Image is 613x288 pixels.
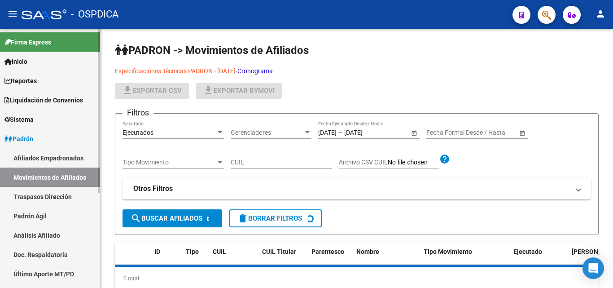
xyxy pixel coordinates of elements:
[318,129,337,137] input: Fecha inicio
[203,85,214,96] mat-icon: file_download
[123,178,591,199] mat-expansion-panel-header: Otros Filtros
[71,4,118,24] span: - OSPDICA
[338,129,342,137] span: –
[426,129,459,137] input: Fecha inicio
[356,248,379,255] span: Nombre
[595,9,606,19] mat-icon: person
[517,128,527,137] button: Open calendar
[123,159,216,166] span: Tipo Movimiento
[510,242,568,272] datatable-header-cell: Ejecutado
[122,85,133,96] mat-icon: file_download
[7,9,18,19] mat-icon: menu
[186,248,199,255] span: Tipo
[154,248,160,255] span: ID
[115,83,189,99] button: Exportar CSV
[209,242,258,272] datatable-header-cell: CUIL
[568,242,613,272] datatable-header-cell: Fecha Formal
[308,242,353,272] datatable-header-cell: Parentesco
[203,87,275,95] span: Exportar Bymovi
[409,128,419,137] button: Open calendar
[424,248,472,255] span: Tipo Movimiento
[420,242,510,272] datatable-header-cell: Tipo Movimiento
[311,248,344,255] span: Parentesco
[131,214,202,222] span: Buscar Afiliados
[131,213,141,224] mat-icon: search
[513,248,542,255] span: Ejecutado
[344,129,388,137] input: Fecha fin
[388,159,439,167] input: Archivo CSV CUIL
[339,159,388,166] span: Archivo CSV CUIL
[262,248,296,255] span: CUIL Titular
[237,67,273,75] a: Cronograma
[123,209,222,227] button: Buscar Afiliados
[4,57,27,66] span: Inicio
[237,213,248,224] mat-icon: delete
[151,242,182,272] datatable-header-cell: ID
[582,257,604,279] div: Open Intercom Messenger
[231,129,303,137] span: Gerenciadores
[229,209,322,227] button: Borrar Filtros
[115,67,236,75] a: Especificaciones Técnicas PADRON - [DATE]
[213,248,226,255] span: CUIL
[196,83,282,99] button: Exportar Bymovi
[439,154,450,164] mat-icon: help
[4,37,51,47] span: Firma Express
[467,129,511,137] input: Fecha fin
[122,87,182,95] span: Exportar CSV
[123,106,153,119] h3: Filtros
[4,134,33,144] span: Padrón
[182,242,209,272] datatable-header-cell: Tipo
[133,184,173,194] strong: Otros Filtros
[115,44,309,57] span: PADRON -> Movimientos de Afiliados
[4,95,83,105] span: Liquidación de Convenios
[123,129,153,136] span: Ejecutados
[353,242,420,272] datatable-header-cell: Nombre
[4,76,37,86] span: Reportes
[258,242,308,272] datatable-header-cell: CUIL Titular
[4,115,34,124] span: Sistema
[237,214,302,222] span: Borrar Filtros
[115,66,447,76] p: -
